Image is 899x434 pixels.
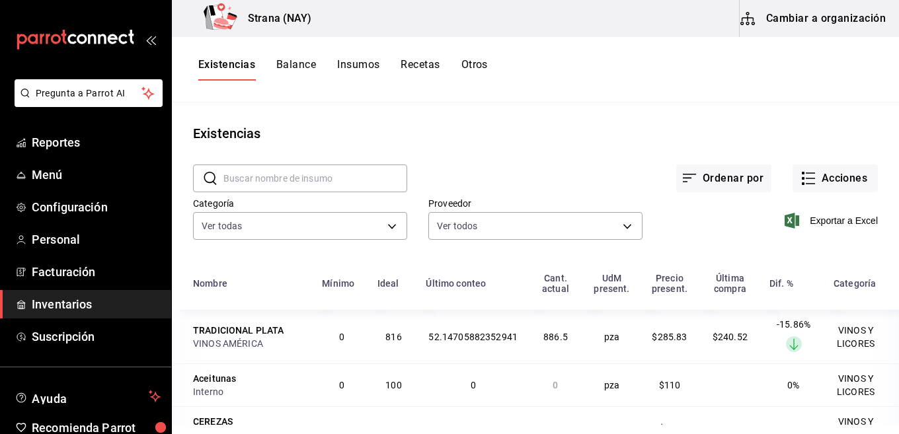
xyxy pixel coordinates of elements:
div: Interno [193,385,306,398]
div: Última compra [707,273,754,294]
span: $285.83 [652,332,687,342]
span: 0 [553,380,558,390]
td: VINOS Y LICORES [826,310,899,363]
span: 0 [471,380,476,390]
button: Otros [461,58,488,81]
span: 0 [339,423,344,433]
span: Reportes [32,133,161,151]
a: Pregunta a Parrot AI [9,96,163,110]
div: Último conteo [426,278,486,289]
h3: Strana (NAY) [237,11,312,26]
div: Categoría [834,278,876,289]
span: -15.86% [777,319,810,330]
div: Mínimo [322,278,354,289]
div: UdM present. [591,273,633,294]
span: 0 [471,423,476,433]
span: 886.5 [543,332,568,342]
span: $110 [659,380,681,390]
span: 0 [339,380,344,390]
div: Nombre [193,278,227,289]
td: VINOS Y LICORES [826,363,899,406]
button: Balance [276,58,316,81]
span: 0% [787,423,799,433]
span: 100 [385,423,401,433]
span: 0 [553,423,558,433]
span: 100 [385,380,401,390]
span: Suscripción [32,328,161,345]
div: Existencias [193,124,260,143]
label: Proveedor [428,199,643,208]
span: $240.52 [713,332,748,342]
label: Categoría [193,199,407,208]
span: 52.14705882352941 [428,332,518,342]
span: $110 [659,423,681,433]
button: Insumos [337,58,379,81]
div: Aceitunas [193,372,236,385]
input: Buscar nombre de insumo [223,165,407,192]
span: 816 [385,332,401,342]
button: Exportar a Excel [787,213,878,229]
button: Existencias [198,58,255,81]
span: Ver todos [437,219,477,233]
div: CEREZAS [193,415,233,428]
div: Ideal [377,278,399,289]
span: Inventarios [32,295,161,313]
div: Precio present. [648,273,690,294]
td: pza [583,310,641,363]
span: 0 [339,332,344,342]
button: Ordenar por [676,164,771,192]
span: Configuración [32,198,161,216]
span: Facturación [32,263,161,281]
div: VINOS AMÉRICA [193,337,306,350]
button: Acciones [793,164,878,192]
button: Recetas [401,58,440,81]
div: Dif. % [769,278,793,289]
div: Cant. actual [536,273,575,294]
span: Ayuda [32,388,143,404]
td: pza [583,363,641,406]
div: navigation tabs [198,58,488,81]
span: 0% [787,380,799,390]
button: open_drawer_menu [145,34,156,45]
button: Pregunta a Parrot AI [15,79,163,107]
span: Menú [32,166,161,184]
div: TRADICIONAL PLATA [193,324,284,337]
span: Pregunta a Parrot AI [36,87,142,100]
span: Ver todas [202,219,242,233]
span: Personal [32,231,161,248]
